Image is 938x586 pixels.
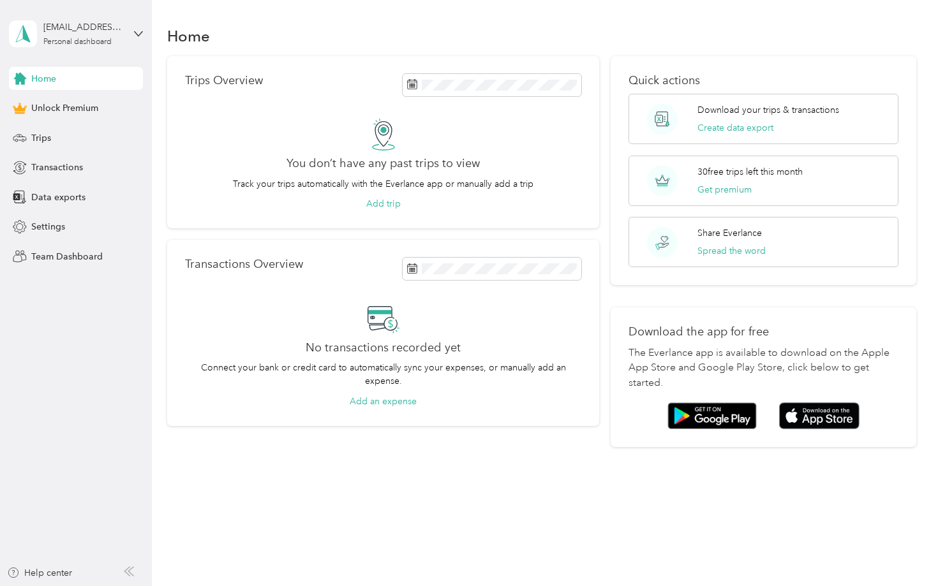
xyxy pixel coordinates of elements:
p: Download the app for free [629,325,898,339]
h1: Home [167,29,210,43]
img: Google play [667,402,757,429]
p: Share Everlance [697,226,762,240]
span: Transactions [31,161,83,174]
span: Home [31,72,56,85]
button: Spread the word [697,244,766,258]
button: Help center [7,566,72,580]
button: Get premium [697,183,752,196]
iframe: Everlance-gr Chat Button Frame [867,515,938,586]
span: Unlock Premium [31,101,98,115]
p: 30 free trips left this month [697,165,803,179]
p: The Everlance app is available to download on the Apple App Store and Google Play Store, click be... [629,346,898,392]
p: Download your trips & transactions [697,103,839,117]
p: Quick actions [629,74,898,87]
span: Trips [31,131,51,145]
span: Data exports [31,191,86,204]
p: Transactions Overview [185,258,303,271]
p: Connect your bank or credit card to automatically sync your expenses, or manually add an expense. [185,361,581,388]
button: Create data export [697,121,773,135]
div: [EMAIL_ADDRESS][DOMAIN_NAME] [43,20,123,34]
div: Personal dashboard [43,38,112,46]
button: Add trip [366,197,401,210]
img: App store [779,402,860,430]
span: Settings [31,220,65,233]
span: Team Dashboard [31,250,103,263]
p: Trips Overview [185,74,263,87]
p: Track your trips automatically with the Everlance app or manually add a trip [233,177,533,191]
h2: You don’t have any past trips to view [287,157,480,170]
h2: No transactions recorded yet [306,341,461,355]
button: Add an expense [350,395,417,408]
